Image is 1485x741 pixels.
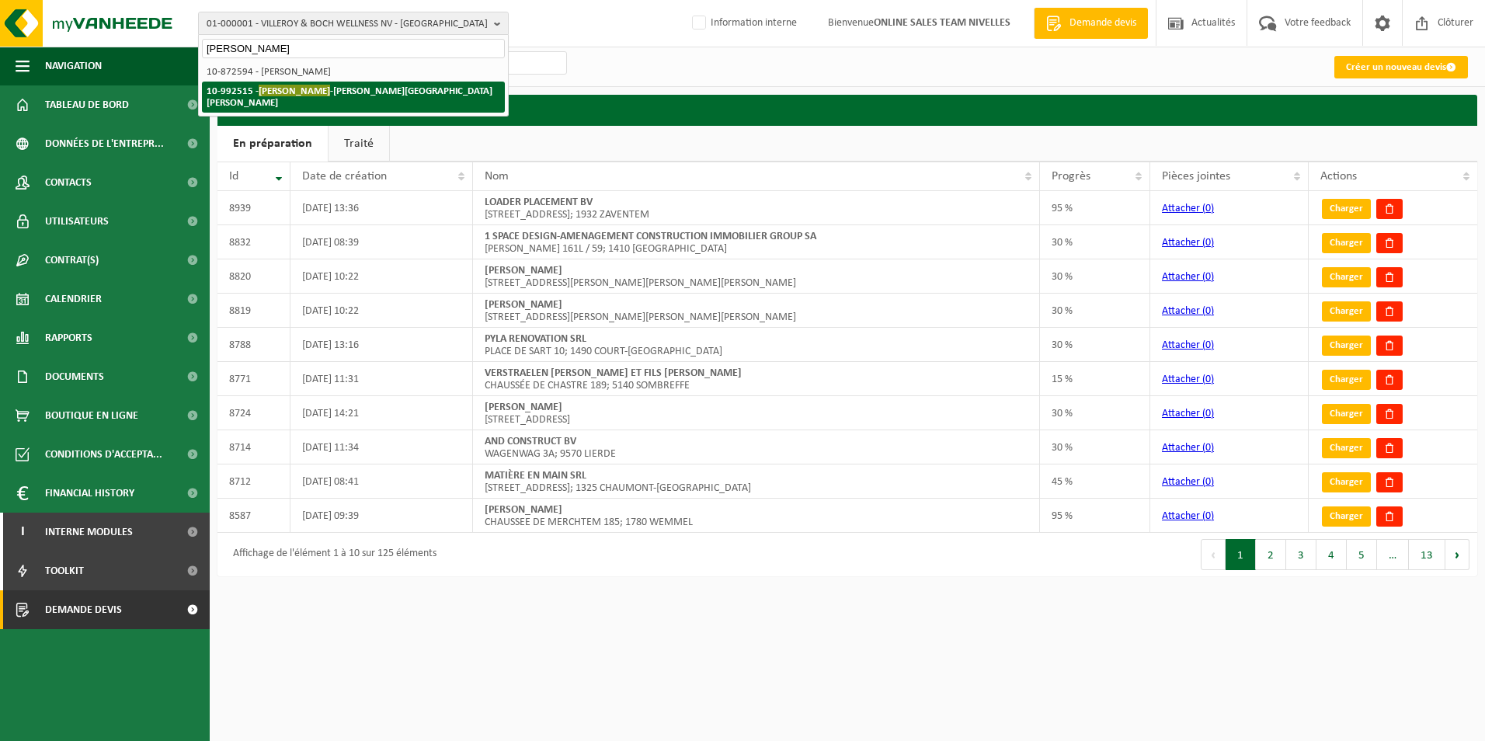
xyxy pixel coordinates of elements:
[485,299,562,311] strong: [PERSON_NAME]
[217,259,290,294] td: 8820
[1322,404,1371,424] a: Charger
[1322,267,1371,287] a: Charger
[329,126,389,162] a: Traité
[217,499,290,533] td: 8587
[1162,271,1214,283] a: Attacher (0)
[473,464,1040,499] td: [STREET_ADDRESS]; 1325 CHAUMONT-[GEOGRAPHIC_DATA]
[1334,56,1468,78] a: Créer un nouveau devis
[1205,339,1211,351] span: 0
[1205,237,1211,249] span: 0
[217,95,1477,125] h2: Demande devis
[45,513,133,551] span: Interne modules
[473,396,1040,430] td: [STREET_ADDRESS]
[1205,476,1211,488] span: 0
[1052,170,1090,183] span: Progrès
[217,362,290,396] td: 8771
[1040,259,1151,294] td: 30 %
[1322,233,1371,253] a: Charger
[290,362,473,396] td: [DATE] 11:31
[1322,301,1371,322] a: Charger
[1409,539,1445,570] button: 13
[1040,294,1151,328] td: 30 %
[485,367,742,379] strong: VERSTRAELEN [PERSON_NAME] ET FILS [PERSON_NAME]
[485,170,509,183] span: Nom
[473,225,1040,259] td: [PERSON_NAME] 161L / 59; 1410 [GEOGRAPHIC_DATA]
[217,328,290,362] td: 8788
[45,435,162,474] span: Conditions d'accepta...
[1205,408,1211,419] span: 0
[485,436,576,447] strong: AND CONSTRUCT BV
[217,464,290,499] td: 8712
[45,163,92,202] span: Contacts
[1066,16,1140,31] span: Demande devis
[217,430,290,464] td: 8714
[473,499,1040,533] td: CHAUSSEE DE MERCHTEM 185; 1780 WEMMEL
[217,126,328,162] a: En préparation
[45,85,129,124] span: Tableau de bord
[473,191,1040,225] td: [STREET_ADDRESS]; 1932 ZAVENTEM
[1162,339,1214,351] a: Attacher (0)
[45,241,99,280] span: Contrat(s)
[1322,506,1371,527] a: Charger
[1040,191,1151,225] td: 95 %
[1256,539,1286,570] button: 2
[45,280,102,318] span: Calendrier
[473,430,1040,464] td: WAGENWAG 3A; 9570 LIERDE
[198,12,509,35] button: 01-000001 - VILLEROY & BOCH WELLNESS NV - [GEOGRAPHIC_DATA]
[45,47,102,85] span: Navigation
[1322,472,1371,492] a: Charger
[1445,539,1469,570] button: Next
[485,504,562,516] strong: [PERSON_NAME]
[290,396,473,430] td: [DATE] 14:21
[473,328,1040,362] td: PLACE DE SART 10; 1490 COURT-[GEOGRAPHIC_DATA]
[290,499,473,533] td: [DATE] 09:39
[1205,305,1211,317] span: 0
[1162,203,1214,214] a: Attacher (0)
[1286,539,1316,570] button: 3
[290,225,473,259] td: [DATE] 08:39
[1316,539,1347,570] button: 4
[290,464,473,499] td: [DATE] 08:41
[290,430,473,464] td: [DATE] 11:34
[45,551,84,590] span: Toolkit
[217,191,290,225] td: 8939
[473,294,1040,328] td: [STREET_ADDRESS][PERSON_NAME][PERSON_NAME][PERSON_NAME]
[1201,539,1226,570] button: Previous
[290,328,473,362] td: [DATE] 13:16
[1322,370,1371,390] a: Charger
[225,541,436,569] div: Affichage de l'élément 1 à 10 sur 125 éléments
[45,396,138,435] span: Boutique en ligne
[1162,170,1230,183] span: Pièces jointes
[1322,199,1371,219] a: Charger
[1205,271,1211,283] span: 0
[1162,237,1214,249] a: Attacher (0)
[1040,430,1151,464] td: 30 %
[1040,499,1151,533] td: 95 %
[485,265,562,277] strong: [PERSON_NAME]
[217,225,290,259] td: 8832
[1205,203,1211,214] span: 0
[485,197,593,208] strong: LOADER PLACEMENT BV
[290,191,473,225] td: [DATE] 13:36
[689,12,797,35] label: Information interne
[45,590,122,629] span: Demande devis
[1205,510,1211,522] span: 0
[485,402,562,413] strong: [PERSON_NAME]
[473,362,1040,396] td: CHAUSSÉE DE CHASTRE 189; 5140 SOMBREFFE
[45,357,104,396] span: Documents
[229,170,238,183] span: Id
[1040,396,1151,430] td: 30 %
[217,396,290,430] td: 8724
[1377,539,1409,570] span: …
[485,231,816,242] strong: 1 SPACE DESIGN-AMENAGEMENT CONSTRUCTION IMMOBILIER GROUP SA
[302,170,387,183] span: Date de création
[202,39,505,58] input: Chercher des succursales liées
[473,259,1040,294] td: [STREET_ADDRESS][PERSON_NAME][PERSON_NAME][PERSON_NAME]
[1162,476,1214,488] a: Attacher (0)
[1162,442,1214,454] a: Attacher (0)
[1322,438,1371,458] a: Charger
[1205,442,1211,454] span: 0
[45,474,134,513] span: Financial History
[1162,374,1214,385] a: Attacher (0)
[1347,539,1377,570] button: 5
